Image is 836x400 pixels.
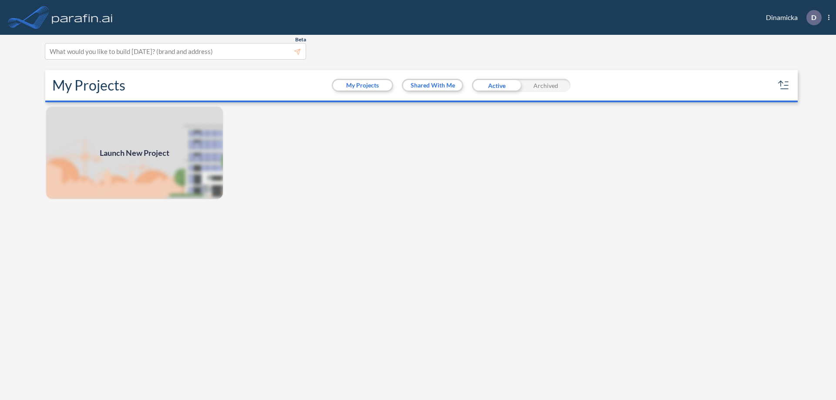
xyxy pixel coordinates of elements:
[45,106,224,200] img: add
[295,36,306,43] span: Beta
[52,77,125,94] h2: My Projects
[811,13,816,21] p: D
[50,9,115,26] img: logo
[45,106,224,200] a: Launch New Project
[753,10,829,25] div: Dinamicka
[521,79,570,92] div: Archived
[472,79,521,92] div: Active
[333,80,392,91] button: My Projects
[100,147,169,159] span: Launch New Project
[777,78,791,92] button: sort
[403,80,462,91] button: Shared With Me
